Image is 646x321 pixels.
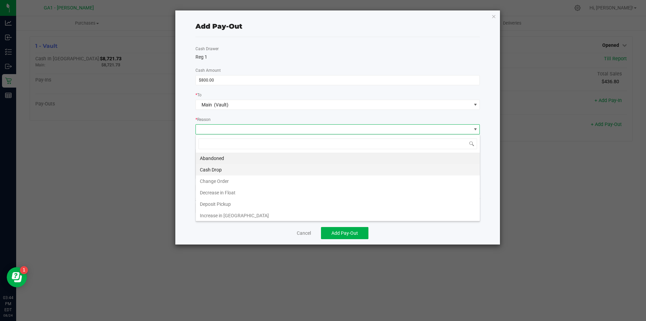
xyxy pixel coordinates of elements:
li: Abandoned [196,153,480,164]
li: Change Order [196,175,480,187]
iframe: Resource center [7,267,27,287]
li: Cash Drop [196,164,480,175]
span: Cash Amount [195,68,221,73]
label: To [195,92,202,98]
label: Reason [195,117,211,123]
div: Reg 1 [195,54,480,61]
button: Add Pay-Out [321,227,368,239]
span: Add Pay-Out [331,230,358,236]
li: Increase in [GEOGRAPHIC_DATA] [196,210,480,221]
a: Cancel [297,230,311,237]
li: Decrease in Float [196,187,480,198]
span: Main [202,102,212,107]
label: Cash Drawer [195,46,219,52]
iframe: Resource center unread badge [20,266,28,274]
span: (Vault) [214,102,228,107]
li: Deposit Pickup [196,198,480,210]
div: Add Pay-Out [195,21,242,31]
